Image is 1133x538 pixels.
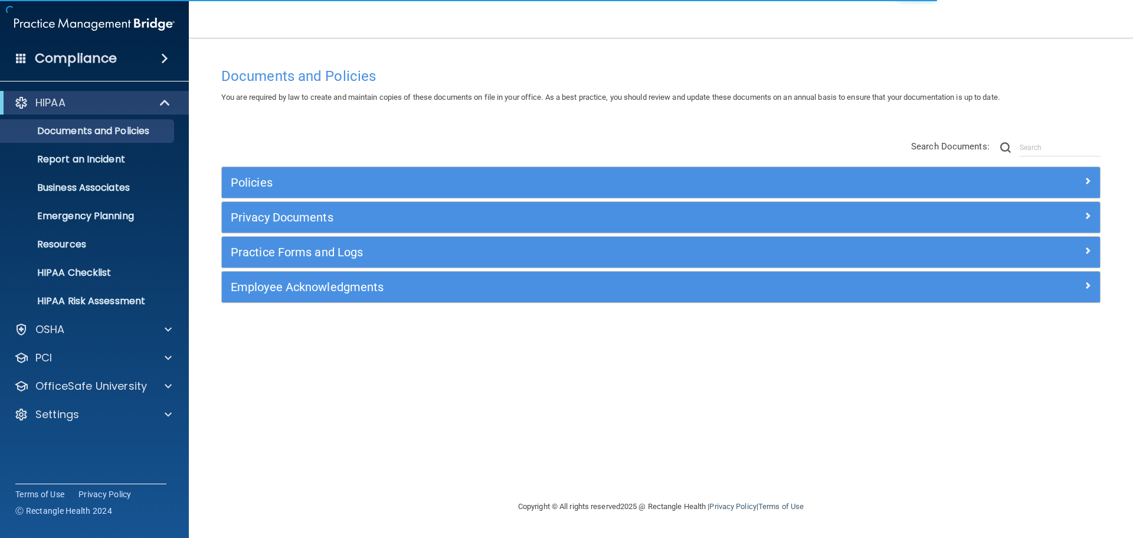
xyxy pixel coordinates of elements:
p: Resources [8,239,169,250]
p: HIPAA Risk Assessment [8,295,169,307]
span: Search Documents: [911,141,990,152]
a: Employee Acknowledgments [231,278,1091,296]
a: Privacy Policy [709,502,756,511]
h4: Compliance [35,50,117,67]
a: PCI [14,351,172,365]
p: Settings [35,407,79,422]
a: Policies [231,173,1091,192]
a: Terms of Use [15,488,64,500]
p: Business Associates [8,182,169,194]
a: OSHA [14,322,172,337]
h5: Policies [231,176,872,189]
div: Copyright © All rights reserved 2025 @ Rectangle Health | | [446,488,876,526]
input: Search [1020,139,1101,156]
a: Settings [14,407,172,422]
img: PMB logo [14,12,175,36]
a: Practice Forms and Logs [231,243,1091,262]
a: Terms of Use [758,502,804,511]
p: HIPAA Checklist [8,267,169,279]
h5: Privacy Documents [231,211,872,224]
h5: Employee Acknowledgments [231,281,872,294]
p: Documents and Policies [8,125,169,137]
a: Privacy Policy [78,488,132,500]
span: Ⓒ Rectangle Health 2024 [15,505,112,517]
p: OSHA [35,322,65,337]
p: Report an Incident [8,154,169,165]
span: You are required by law to create and maintain copies of these documents on file in your office. ... [221,93,1000,102]
h4: Documents and Policies [221,69,1101,84]
a: OfficeSafe University [14,379,172,393]
p: OfficeSafe University [35,379,147,393]
a: Privacy Documents [231,208,1091,227]
img: ic-search.3b580494.png [1000,142,1011,153]
p: Emergency Planning [8,210,169,222]
h5: Practice Forms and Logs [231,246,872,259]
p: PCI [35,351,52,365]
a: HIPAA [14,96,171,110]
p: HIPAA [35,96,66,110]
